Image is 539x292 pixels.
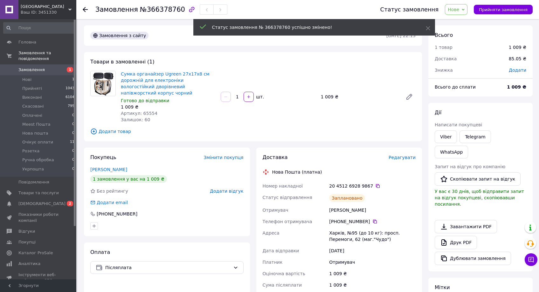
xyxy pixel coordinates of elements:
span: Нова пошта [22,130,48,136]
span: Замовлення та повідомлення [18,50,76,62]
span: Змінити покупця [204,155,244,160]
b: 1 009 ₴ [507,84,526,90]
button: Скопіювати запит на відгук [435,172,521,186]
div: Отримувач [328,256,417,268]
span: Повідомлення [18,179,49,185]
span: 1 товар [435,45,453,50]
input: Пошук [3,22,75,34]
div: Статус замовлення [380,6,439,13]
span: Дії [435,109,441,116]
a: Редагувати [403,90,416,103]
span: У вас є 30 днів, щоб відправити запит на відгук покупцеві, скопіювавши посилання. [435,189,524,207]
span: Номер накладної [263,183,303,189]
span: Виконані [22,95,42,100]
span: Додати [509,68,526,73]
span: Каталог ProSale [18,250,53,256]
span: 11 [70,139,74,145]
span: 0 [72,122,74,127]
div: 1 009 ₴ [318,92,400,101]
span: 1 [67,67,73,72]
div: [PERSON_NAME] [328,204,417,216]
div: Замовлення з сайту [90,32,149,39]
div: [PHONE_NUMBER] [96,211,138,217]
div: [DATE] [328,245,417,256]
span: Телефон отримувача [263,219,312,224]
span: Всього [435,32,453,38]
div: 1 009 ₴ [328,279,417,291]
span: Розетка [22,148,39,154]
span: Написати покупцеві [435,122,482,127]
span: Головна [18,39,36,45]
div: 1 009 ₴ [509,44,526,50]
span: Прийняти замовлення [479,7,528,12]
span: Мітки [435,284,450,290]
span: Показники роботи компанії [18,212,59,223]
span: Без рейтингу [97,189,128,194]
span: Ручна обробка [22,157,54,163]
div: Нова Пошта (платна) [271,169,324,175]
span: 795 [68,103,74,109]
div: 85.05 ₴ [505,52,530,66]
span: Очікує оплати [22,139,53,145]
span: Статус відправлення [263,195,312,200]
span: Укрпошта [22,166,44,172]
a: Друк PDF [435,236,477,249]
div: Повернутися назад [83,6,88,13]
span: Скасовані [22,103,44,109]
span: Замовлення [18,67,45,73]
span: Платник [263,260,283,265]
span: Оплачені [22,113,42,118]
span: DEVON [21,4,68,10]
span: Редагувати [389,155,416,160]
span: Нове [448,7,459,12]
div: шт. [254,94,265,100]
span: Оплата [90,249,110,255]
span: Адреса [263,230,280,236]
div: Додати email [90,199,128,206]
span: Запит на відгук про компанію [435,164,505,169]
span: Всього до сплати [435,84,476,90]
span: Додати відгук [210,189,243,194]
span: 6104 [66,95,74,100]
button: Дублювати замовлення [435,252,511,265]
div: Ваш ID: 3451330 [21,10,76,15]
a: WhatsApp [435,146,468,158]
div: Харків, №95 (до 10 кг): просп. Перемоги, 62 (маг."Чудо") [328,227,417,245]
span: Оціночна вартість [263,271,305,276]
a: Viber [435,130,457,143]
span: Нові [22,77,31,83]
span: Відгуки [18,229,35,234]
span: 1 [72,77,74,83]
span: Доставка [263,154,288,160]
div: Заплановано [329,194,365,202]
span: Товари та послуги [18,190,59,196]
span: Покупець [90,154,116,160]
button: Прийняти замовлення [474,5,533,14]
span: Інструменти веб-майстра та SEO [18,272,59,283]
span: Знижка [435,68,453,73]
span: 0 [72,166,74,172]
a: Telegram [460,130,491,143]
div: Статус замовлення № 366378760 успішно змінено! [212,24,410,30]
span: Артикул: 65554 [121,111,157,116]
span: Готово до відправки [121,98,169,103]
div: 20 4512 6928 9867 [329,183,416,189]
img: Сумка органайзер Ugreen 27x17x8 см дорожній для електроніки вологостійкий дворівневий напівжорстк... [91,71,115,96]
span: Замовлення [95,6,138,13]
span: 2 [67,201,73,206]
span: Аналітика [18,261,40,267]
span: Товари в замовленні (1) [90,59,155,65]
span: Meest Пошта [22,122,50,127]
span: Прийняті [22,86,42,91]
span: 0 [72,130,74,136]
span: Післяплата [105,264,231,271]
span: Покупці [18,239,36,245]
span: 0 [72,113,74,118]
a: [PERSON_NAME] [90,167,127,172]
span: Доставка [435,56,457,61]
span: 1043 [66,86,74,91]
span: Сума післяплати [263,282,302,288]
div: 1 009 ₴ [121,104,216,110]
div: 1 замовлення у вас на 1 009 ₴ [90,175,167,183]
a: Сумка органайзер Ugreen 27x17x8 см дорожній для електроніки вологостійкий дворівневий напівжорстк... [121,71,210,96]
